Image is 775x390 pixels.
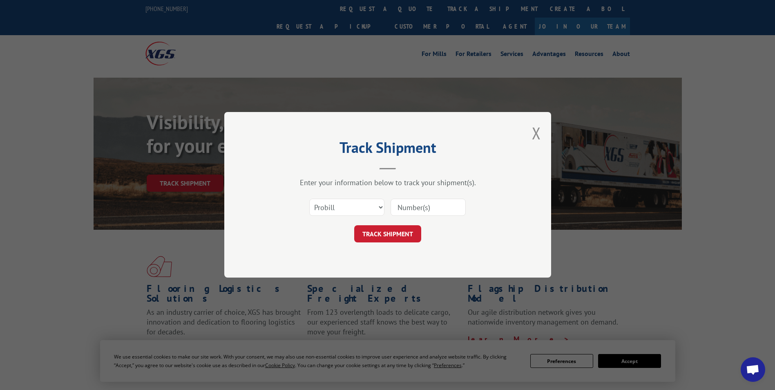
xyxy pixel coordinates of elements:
[391,199,466,216] input: Number(s)
[741,357,765,382] div: Open chat
[265,142,510,157] h2: Track Shipment
[265,178,510,188] div: Enter your information below to track your shipment(s).
[354,226,421,243] button: TRACK SHIPMENT
[532,122,541,144] button: Close modal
